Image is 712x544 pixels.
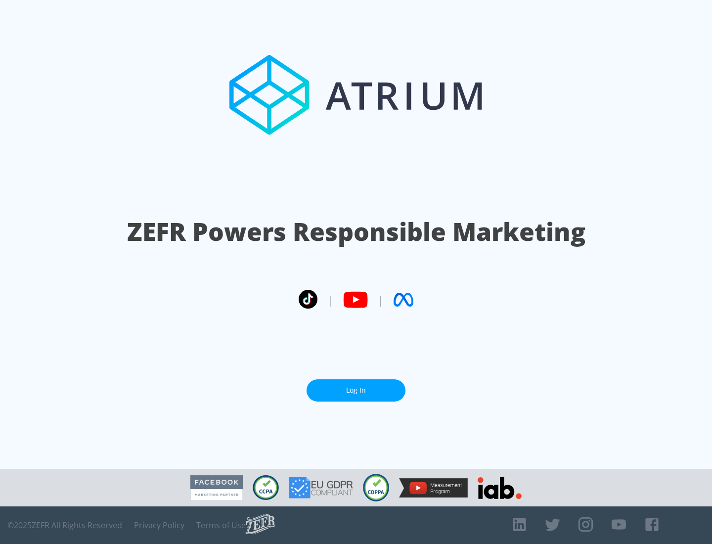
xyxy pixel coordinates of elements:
h1: ZEFR Powers Responsible Marketing [127,215,585,249]
span: | [327,292,333,307]
img: Facebook Marketing Partner [190,475,243,500]
img: GDPR Compliant [289,477,353,499]
span: | [378,292,384,307]
img: IAB [478,477,522,499]
a: Terms of Use [196,520,246,530]
img: CCPA Compliant [253,475,279,500]
img: COPPA Compliant [363,474,389,501]
span: © 2025 ZEFR All Rights Reserved [7,520,122,530]
img: YouTube Measurement Program [399,478,468,498]
a: Log In [307,379,405,402]
a: Privacy Policy [134,520,184,530]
